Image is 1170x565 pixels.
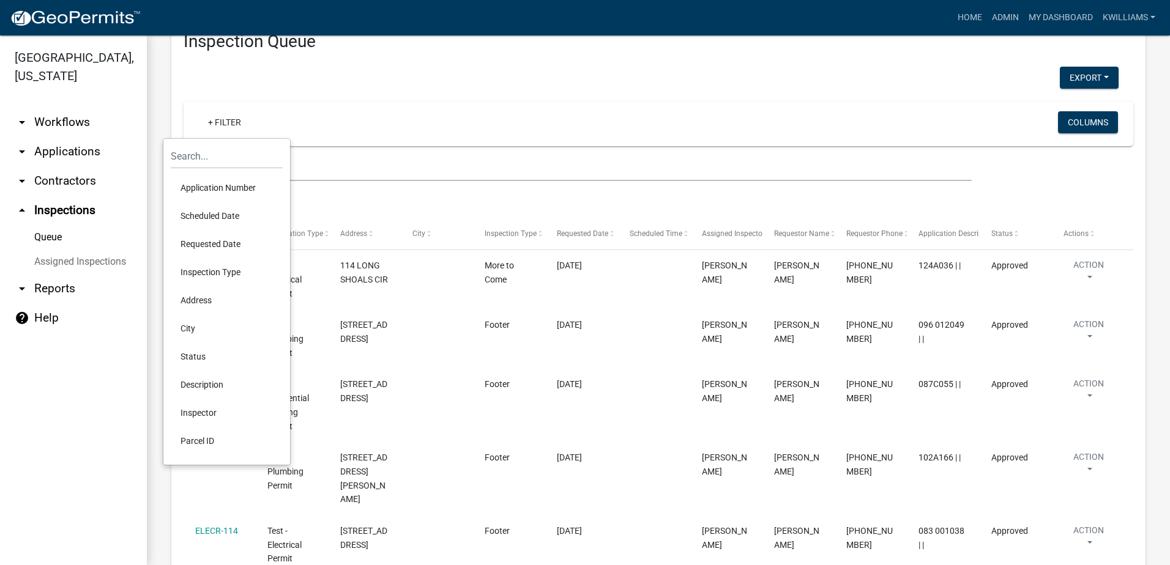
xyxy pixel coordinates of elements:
[401,220,473,249] datatable-header-cell: City
[991,379,1028,389] span: Approved
[835,220,907,249] datatable-header-cell: Requestor Phone
[485,260,514,284] span: More to Come
[1098,6,1160,29] a: kwilliams
[1064,318,1114,349] button: Action
[630,229,682,238] span: Scheduled Time
[198,111,251,133] a: + Filter
[545,220,617,249] datatable-header-cell: Requested Date
[991,526,1028,536] span: Approved
[774,229,829,238] span: Requestor Name
[918,526,964,550] span: 083 001038 | |
[979,220,1051,249] datatable-header-cell: Status
[1024,6,1098,29] a: My Dashboard
[774,526,819,550] span: Angela Waldroup
[702,260,747,284] span: Casey Mason
[846,526,893,550] span: 706-485-2776
[774,379,819,403] span: Angela Waldroup
[184,31,1133,52] h3: Inspection Queue
[171,144,283,169] input: Search...
[774,452,819,476] span: Angela Waldroup
[15,311,29,325] i: help
[846,260,893,284] span: 706-485-2776
[907,220,979,249] datatable-header-cell: Application Description
[340,526,387,550] span: 111 BLUEWATER BLVD
[171,399,283,427] li: Inspector
[1058,111,1118,133] button: Columns
[195,526,238,536] a: ELECR-114
[918,379,961,389] span: 087C055 | |
[702,320,747,344] span: Jay Johnston
[267,229,323,238] span: Application Type
[846,452,893,476] span: 706-485-2776
[1064,259,1114,289] button: Action
[702,526,747,550] span: Jay Johnston
[171,202,283,230] li: Scheduled Date
[171,258,283,286] li: Inspection Type
[1060,67,1119,89] button: Export
[340,452,387,504] span: 161 SAMMONS PKWY
[557,320,582,330] span: 01/05/2022
[485,320,510,330] span: Footer
[171,174,283,202] li: Application Number
[557,379,582,389] span: 01/06/2022
[473,220,545,249] datatable-header-cell: Inspection Type
[702,379,747,403] span: Jay Johnston
[1064,229,1089,238] span: Actions
[774,320,819,344] span: Angela Waldroup
[702,229,765,238] span: Assigned Inspector
[15,174,29,188] i: arrow_drop_down
[171,342,283,371] li: Status
[953,6,987,29] a: Home
[256,220,328,249] datatable-header-cell: Application Type
[1064,524,1114,555] button: Action
[918,229,996,238] span: Application Description
[340,229,367,238] span: Address
[918,452,961,462] span: 102A166 | |
[774,260,819,284] span: Kenteria Williams
[987,6,1024,29] a: Admin
[485,526,510,536] span: Footer
[485,452,510,462] span: Footer
[690,220,762,249] datatable-header-cell: Assigned Inspector
[846,320,893,344] span: 706-485-2776
[918,260,961,270] span: 124A036 | |
[1064,451,1114,481] button: Action
[171,314,283,342] li: City
[485,379,510,389] span: Footer
[15,281,29,296] i: arrow_drop_down
[557,229,608,238] span: Requested Date
[991,320,1028,330] span: Approved
[171,427,283,455] li: Parcel ID
[557,526,582,536] span: 01/07/2022
[1064,377,1114,408] button: Action
[702,452,747,476] span: Jay Johnston
[15,144,29,159] i: arrow_drop_down
[171,371,283,399] li: Description
[1052,220,1124,249] datatable-header-cell: Actions
[762,220,835,249] datatable-header-cell: Requestor Name
[617,220,690,249] datatable-header-cell: Scheduled Time
[328,220,400,249] datatable-header-cell: Address
[918,320,964,344] span: 096 012049 | |
[846,229,903,238] span: Requestor Phone
[412,229,425,238] span: City
[184,156,972,181] input: Search for inspections
[267,526,302,564] span: Test - Electrical Permit
[991,452,1028,462] span: Approved
[171,230,283,258] li: Requested Date
[340,379,387,403] span: 115 S CAY DR
[340,320,387,344] span: 195 ALEXANDER LAKES DR
[15,203,29,218] i: arrow_drop_up
[846,379,893,403] span: 706-485-2776
[340,260,388,284] span: 114 LONG SHOALS CIR
[557,452,582,462] span: 01/07/2022
[267,452,304,490] span: Test - Plumbing Permit
[991,260,1028,270] span: Approved
[557,260,582,270] span: 01/05/2022
[171,286,283,314] li: Address
[15,115,29,130] i: arrow_drop_down
[991,229,1013,238] span: Status
[485,229,537,238] span: Inspection Type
